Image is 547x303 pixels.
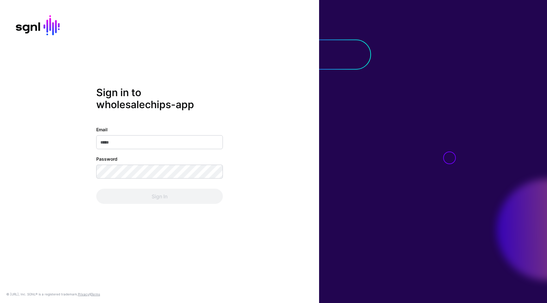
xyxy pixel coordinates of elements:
[96,87,223,111] h2: Sign in to wholesalechips-app
[91,292,100,296] a: Terms
[96,126,108,133] label: Email
[78,292,89,296] a: Privacy
[6,292,100,297] div: © [URL], Inc. SGNL® is a registered trademark. &
[96,155,117,162] label: Password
